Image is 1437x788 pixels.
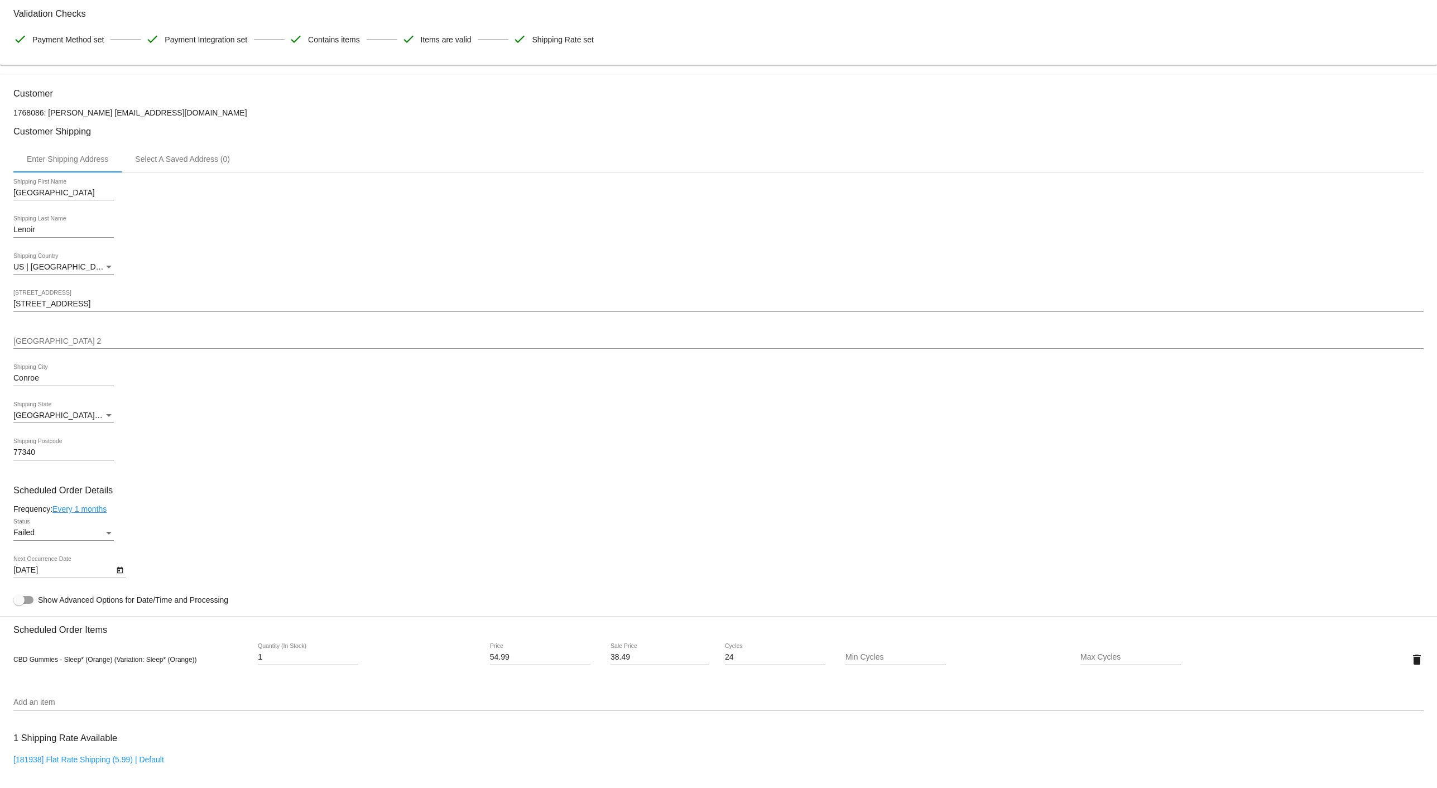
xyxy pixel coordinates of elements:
[725,653,825,662] input: Cycles
[611,653,709,662] input: Sale Price
[308,28,360,51] span: Contains items
[13,656,197,664] span: CBD Gummies - Sleep* (Orange) (Variation: Sleep* (Orange))
[13,374,114,383] input: Shipping City
[13,411,145,420] span: [GEOGRAPHIC_DATA] | [US_STATE]
[490,653,590,662] input: Price
[13,189,114,198] input: Shipping First Name
[13,755,164,764] a: [181938] Flat Rate Shipping (5.99) | Default
[1410,653,1424,666] mat-icon: delete
[13,528,35,537] span: Failed
[114,564,126,575] button: Open calendar
[38,594,228,606] span: Show Advanced Options for Date/Time and Processing
[421,28,472,51] span: Items are valid
[1080,653,1181,662] input: Max Cycles
[13,616,1424,635] h3: Scheduled Order Items
[13,698,1424,707] input: Add an item
[402,32,415,46] mat-icon: check
[13,485,1424,496] h3: Scheduled Order Details
[289,32,302,46] mat-icon: check
[13,448,114,457] input: Shipping Postcode
[845,653,946,662] input: Min Cycles
[13,108,1424,117] p: 1768086: [PERSON_NAME] [EMAIL_ADDRESS][DOMAIN_NAME]
[13,300,1424,309] input: Shipping Street 1
[13,8,1424,19] h3: Validation Checks
[513,32,526,46] mat-icon: check
[258,653,358,662] input: Quantity (In Stock)
[13,337,1424,346] input: Shipping Street 2
[13,528,114,537] mat-select: Status
[165,28,247,51] span: Payment Integration set
[146,32,159,46] mat-icon: check
[27,155,108,164] div: Enter Shipping Address
[13,225,114,234] input: Shipping Last Name
[13,411,114,420] mat-select: Shipping State
[135,155,230,164] div: Select A Saved Address (0)
[13,88,1424,99] h3: Customer
[13,566,114,575] input: Next Occurrence Date
[13,32,27,46] mat-icon: check
[32,28,104,51] span: Payment Method set
[13,504,1424,513] div: Frequency:
[13,263,114,272] mat-select: Shipping Country
[13,726,117,750] h3: 1 Shipping Rate Available
[52,504,107,513] a: Every 1 months
[532,28,594,51] span: Shipping Rate set
[13,262,112,271] span: US | [GEOGRAPHIC_DATA]
[13,126,1424,137] h3: Customer Shipping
